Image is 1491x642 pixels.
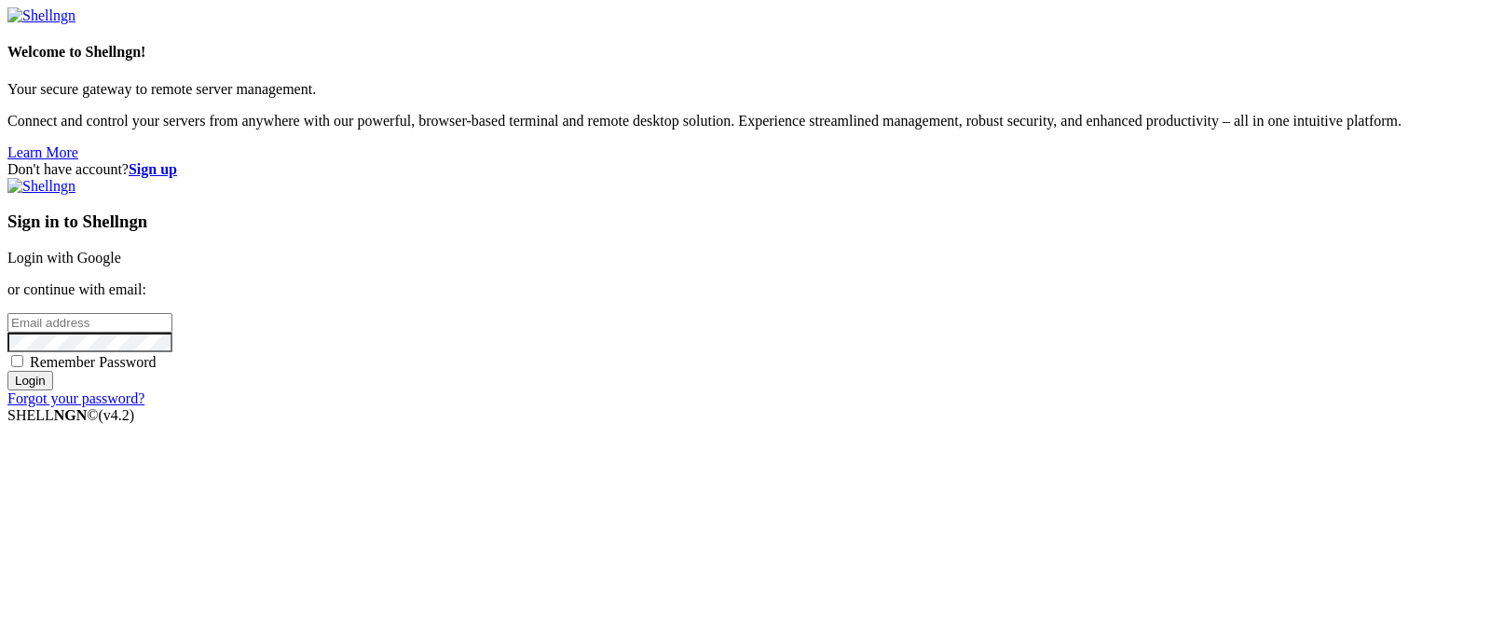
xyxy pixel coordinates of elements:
a: Learn More [7,144,78,160]
span: 4.2.0 [99,407,135,423]
p: Your secure gateway to remote server management. [7,81,1484,98]
b: NGN [54,407,88,423]
h3: Sign in to Shellngn [7,212,1484,232]
img: Shellngn [7,178,75,195]
a: Sign up [129,161,177,177]
p: or continue with email: [7,281,1484,298]
span: SHELL © [7,407,134,423]
div: Don't have account? [7,161,1484,178]
input: Email address [7,313,172,333]
input: Login [7,371,53,390]
h4: Welcome to Shellngn! [7,44,1484,61]
a: Login with Google [7,250,121,266]
a: Forgot your password? [7,390,144,406]
span: Remember Password [30,354,157,370]
input: Remember Password [11,355,23,367]
img: Shellngn [7,7,75,24]
p: Connect and control your servers from anywhere with our powerful, browser-based terminal and remo... [7,113,1484,130]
